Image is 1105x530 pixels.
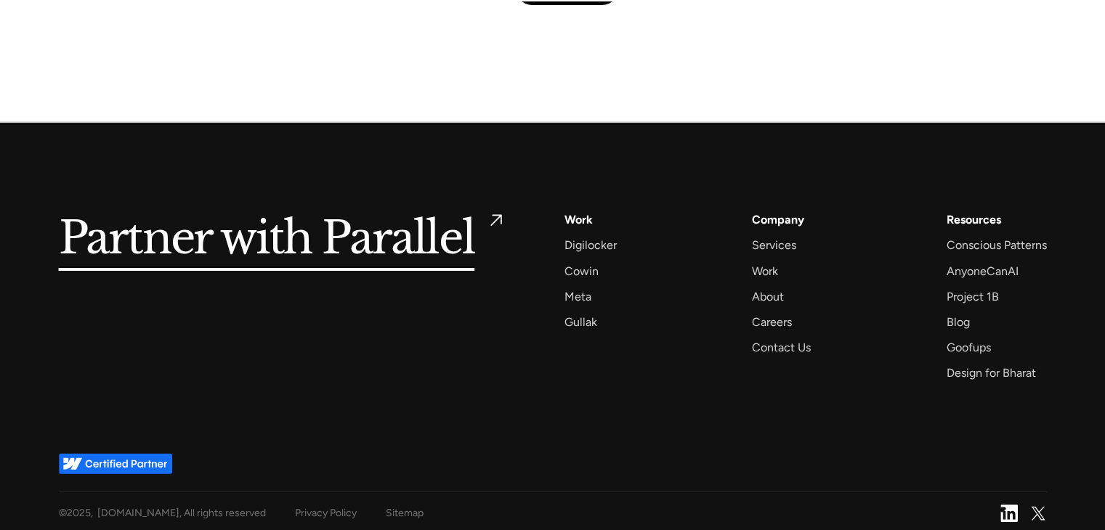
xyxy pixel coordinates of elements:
a: Work [752,261,778,281]
a: About [752,287,784,306]
span: 2025 [67,507,91,519]
a: Partner with Parallel [59,210,507,269]
a: Meta [564,287,591,306]
a: Work [564,210,593,229]
a: Sitemap [386,504,424,522]
a: Gullak [564,312,597,332]
a: Cowin [564,261,599,281]
a: Blog [946,312,969,332]
a: Services [752,235,796,255]
a: Contact Us [752,338,811,357]
a: Design for Bharat [946,363,1035,383]
div: Resources [946,210,1000,229]
a: Goofups [946,338,990,357]
a: Company [752,210,804,229]
a: Digilocker [564,235,617,255]
div: © , [DOMAIN_NAME], All rights reserved [59,504,266,522]
a: Careers [752,312,792,332]
h5: Partner with Parallel [59,210,475,269]
a: Project 1B [946,287,998,306]
a: AnyoneCanAI [946,261,1018,281]
a: Privacy Policy [295,504,357,522]
a: Conscious Patterns [946,235,1046,255]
